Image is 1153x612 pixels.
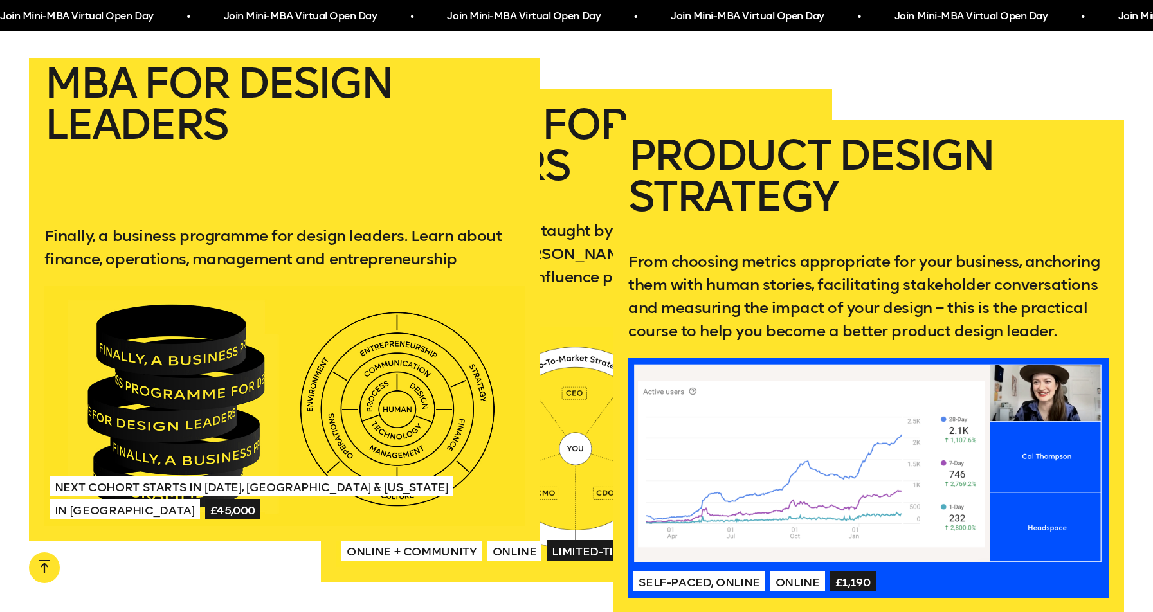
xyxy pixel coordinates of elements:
span: • [186,5,190,28]
h2: MBA for Design Leaders [44,63,525,204]
p: Finally, a business programme for design leaders. Learn about finance, operations, management and... [44,224,525,271]
span: • [1081,5,1084,28]
span: Online [487,540,542,561]
span: In [GEOGRAPHIC_DATA] [50,499,200,519]
p: From choosing metrics appropriate for your business, anchoring them with human stories, facilitat... [628,250,1109,343]
span: Self-paced, Online [633,571,765,591]
h2: Mini-MBA for Designers [336,104,817,199]
span: Online + Community [341,540,482,561]
span: • [410,5,413,28]
span: Limited-time price: £2,100 [547,540,716,561]
a: MBA for Design LeadersFinally, a business programme for design leaders. Learn about finance, oper... [29,48,540,541]
span: £1,190 [830,571,876,591]
span: £45,000 [205,499,261,519]
span: Online [770,571,825,591]
h2: Product Design Strategy [628,135,1109,230]
span: Next Cohort Starts in [DATE], [GEOGRAPHIC_DATA] & [US_STATE] [50,476,453,496]
span: • [634,5,637,28]
span: • [858,5,861,28]
a: Mini-MBA for DesignersA practical business course taught by product leaders at [GEOGRAPHIC_DATA],... [321,89,832,582]
p: A practical business course taught by product leaders at [GEOGRAPHIC_DATA], [PERSON_NAME] and mor... [336,219,817,312]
